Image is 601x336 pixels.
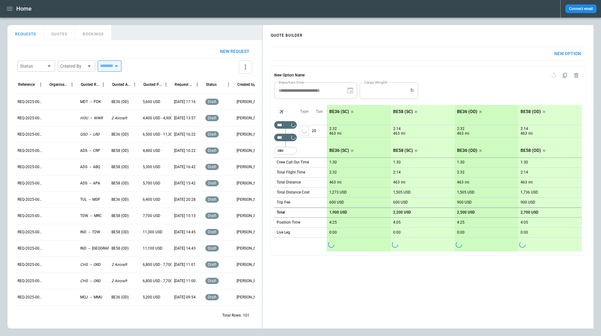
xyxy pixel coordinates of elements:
p: 600 USD [393,200,408,205]
p: REQ-2025-000243 [18,262,44,267]
p: 11,300 USD [143,230,162,235]
button: Connect email [565,4,597,13]
p: 463 [457,131,464,136]
span: draft [207,181,218,185]
div: Created By [60,63,85,69]
label: Cargo Weight [364,80,387,85]
button: Organisation column menu [68,80,76,89]
p: 4,400 USD - 4,900 USD [143,116,181,121]
p: 2:14 [393,127,401,131]
p: [PERSON_NAME] [237,99,263,105]
p: 1,900 USD [329,210,347,215]
p: CHS → ORD [80,262,100,267]
p: 2:32 [329,127,337,131]
p: ADS → CRP [80,148,100,153]
p: [PERSON_NAME] [237,246,263,251]
div: Too short [274,134,297,141]
p: 2,700 USD [521,210,538,215]
p: IND → [GEOGRAPHIC_DATA] [80,246,128,251]
p: lb [410,88,414,93]
p: ADS → APA [80,181,100,186]
p: [DATE] 16:22 [174,132,196,137]
h4: QUOTE BUILDER [263,27,310,41]
p: 463 [329,131,336,136]
p: REQ-2025-000252 [18,116,44,121]
span: Delete quote option [571,70,582,81]
div: scrollable content [263,42,593,261]
span: draft [207,279,218,283]
p: mi [401,180,405,185]
p: 11,100 USD [143,246,162,251]
p: [PERSON_NAME] [237,230,263,235]
p: 4,400 USD [143,148,160,153]
span: draft [207,148,218,153]
p: 5,600 USD [143,99,160,105]
p: 5,200 USD [143,295,160,300]
button: Reference column menu [37,80,45,89]
p: TDW → MRC [80,213,102,219]
p: 20 [312,125,327,137]
p: BE58 (OD) [111,164,129,170]
div: Quoted Price [143,82,162,87]
span: draft [207,214,218,218]
p: 2:14 [521,170,528,175]
span: Aircraft selection [277,107,286,116]
p: mi [528,131,533,136]
p: 6,500 USD - 11,300 USD [143,132,183,137]
p: [PERSON_NAME] [237,213,263,219]
p: 1,736 USD [521,190,538,195]
p: 463 [329,180,336,185]
p: [DATE] 16:42 [174,164,196,170]
div: Status [206,82,217,87]
span: draft [207,132,218,137]
p: BE58 (OD) [111,246,129,251]
p: REQ-2025-000251 [18,132,44,137]
p: 7,700 USD [143,213,160,219]
button: more [239,60,252,74]
div: Reference [18,82,35,87]
p: 2,500 USD [457,210,475,215]
h6: Total [277,210,285,215]
p: Total Flight Time [277,170,305,175]
button: New request [215,45,254,58]
p: [DATE] 14:45 [174,230,196,235]
span: draft [207,165,218,169]
p: CHS → ORD [80,278,100,284]
p: 463 [521,180,527,185]
p: BE58 (OD) [521,148,541,153]
p: HOU → WWR [80,116,103,121]
p: 600 USD [329,200,344,205]
p: 2 Aircraft [111,116,127,121]
p: BE58 (OD) [111,181,129,186]
p: BE58 (OD) [111,148,129,153]
p: Type [300,109,308,114]
span: Duplicate quote option [559,70,571,81]
p: [PERSON_NAME] [237,181,263,186]
button: QUOTES [44,25,75,40]
p: ADS → ABQ [80,164,100,170]
h1: Home [16,5,32,13]
p: IND → TDW [80,230,100,235]
p: 463 [521,131,527,136]
button: Quoted Route column menu [99,80,107,89]
p: REQ-2025-000247 [18,197,44,202]
p: REQ-2025-000241 [18,295,44,300]
p: [DATE] 15:42 [174,181,196,186]
p: 2:32 [329,170,337,175]
div: scrollable content [327,105,582,251]
p: mi [337,131,342,136]
p: REQ-2025-000242 [18,278,44,284]
p: 1:30 [393,160,401,165]
p: MQJ → MMU [80,295,102,300]
p: BE58 (OD) [111,213,129,219]
div: Not found [274,121,297,129]
p: Position Time [277,220,300,225]
span: draft [207,116,218,120]
p: 1,505 USD [393,190,411,195]
p: 2:14 [393,170,401,175]
p: 4:25 [329,220,337,225]
div: Organisation [49,82,68,87]
p: 0:00 [457,230,465,235]
p: 463 [457,180,464,185]
p: 5,700 USD [143,181,160,186]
